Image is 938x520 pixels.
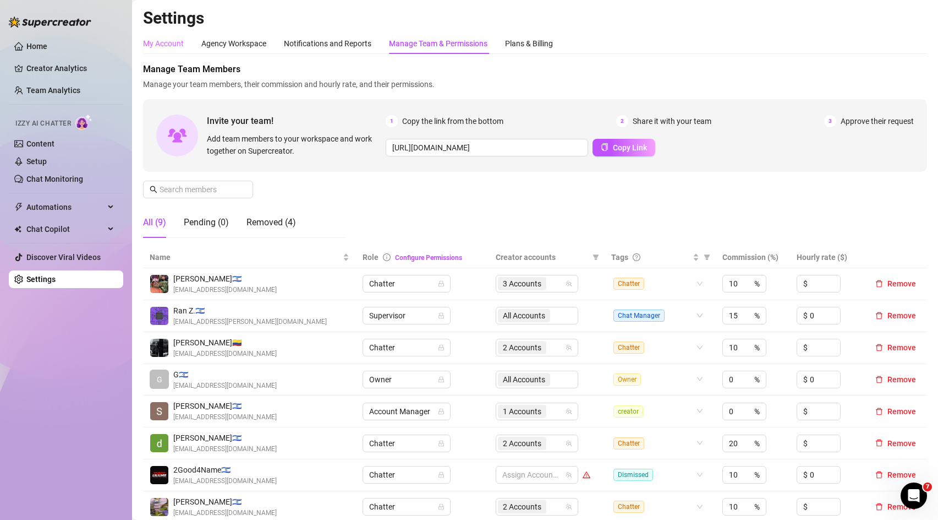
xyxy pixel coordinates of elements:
[875,376,883,383] span: delete
[150,466,168,484] img: 2Good4Name
[498,500,546,513] span: 2 Accounts
[26,157,47,166] a: Setup
[143,8,927,29] h2: Settings
[173,317,327,327] span: [EMAIL_ADDRESS][PERSON_NAME][DOMAIN_NAME]
[887,407,916,416] span: Remove
[369,435,444,452] span: Chatter
[613,143,647,152] span: Copy Link
[438,440,445,447] span: lock
[173,464,277,476] span: 2Good4Name 🇮🇱
[207,133,381,157] span: Add team members to your workspace and work together on Supercreator.
[613,437,644,449] span: Chatter
[26,220,105,238] span: Chat Copilot
[246,216,296,229] div: Removed (4)
[14,203,23,212] span: thunderbolt
[438,280,445,287] span: lock
[871,500,920,513] button: Remove
[201,37,266,50] div: Agency Workspace
[9,17,91,28] img: logo-BBDzfeDw.svg
[871,309,920,322] button: Remove
[369,307,444,324] span: Supervisor
[704,254,710,261] span: filter
[150,402,168,420] img: Shalva Roso
[386,115,398,127] span: 1
[150,498,168,516] img: Sergey Shoustin
[613,278,644,290] span: Chatter
[590,249,601,266] span: filter
[173,412,277,422] span: [EMAIL_ADDRESS][DOMAIN_NAME]
[26,86,80,95] a: Team Analytics
[593,254,599,261] span: filter
[613,469,653,481] span: Dismissed
[143,216,166,229] div: All (9)
[923,483,932,491] span: 7
[438,312,445,319] span: lock
[207,114,386,128] span: Invite your team!
[887,502,916,511] span: Remove
[173,285,277,295] span: [EMAIL_ADDRESS][DOMAIN_NAME]
[383,253,391,261] span: info-circle
[284,37,371,50] div: Notifications and Reports
[633,253,640,261] span: question-circle
[402,115,503,127] span: Copy the link from the bottom
[875,439,883,447] span: delete
[173,400,277,412] span: [PERSON_NAME] 🇮🇱
[601,143,608,151] span: copy
[143,78,927,90] span: Manage your team members, their commission and hourly rate, and their permissions.
[887,375,916,384] span: Remove
[871,341,920,354] button: Remove
[369,371,444,388] span: Owner
[496,251,588,263] span: Creator accounts
[871,405,920,418] button: Remove
[150,186,157,193] span: search
[173,369,277,381] span: G 🇮🇱
[15,118,71,129] span: Izzy AI Chatter
[613,501,644,513] span: Chatter
[369,499,444,515] span: Chatter
[173,476,277,486] span: [EMAIL_ADDRESS][DOMAIN_NAME]
[566,408,572,415] span: team
[503,278,541,290] span: 3 Accounts
[160,183,238,196] input: Search members
[363,253,379,262] span: Role
[566,280,572,287] span: team
[566,440,572,447] span: team
[875,280,883,288] span: delete
[887,279,916,288] span: Remove
[26,253,101,262] a: Discover Viral Videos
[566,503,572,510] span: team
[875,471,883,479] span: delete
[369,467,444,483] span: Chatter
[887,439,916,448] span: Remove
[566,344,572,351] span: team
[498,405,546,418] span: 1 Accounts
[173,432,277,444] span: [PERSON_NAME] 🇮🇱
[498,341,546,354] span: 2 Accounts
[875,344,883,351] span: delete
[633,115,711,127] span: Share it with your team
[716,247,790,268] th: Commission (%)
[389,37,487,50] div: Manage Team & Permissions
[583,471,590,479] span: warning
[173,305,327,317] span: Ran Z. 🇮🇱
[173,381,277,391] span: [EMAIL_ADDRESS][DOMAIN_NAME]
[26,139,54,148] a: Content
[143,247,356,268] th: Name
[438,376,445,383] span: lock
[26,42,47,51] a: Home
[701,249,712,266] span: filter
[26,59,114,77] a: Creator Analytics
[901,483,927,509] iframe: Intercom live chat
[173,349,277,359] span: [EMAIL_ADDRESS][DOMAIN_NAME]
[616,115,628,127] span: 2
[498,277,546,290] span: 3 Accounts
[150,251,341,263] span: Name
[503,405,541,418] span: 1 Accounts
[613,310,665,322] span: Chat Manager
[613,342,644,354] span: Chatter
[173,444,277,454] span: [EMAIL_ADDRESS][DOMAIN_NAME]
[887,311,916,320] span: Remove
[150,339,168,357] img: brenda lopez palacio
[887,470,916,479] span: Remove
[613,373,641,386] span: Owner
